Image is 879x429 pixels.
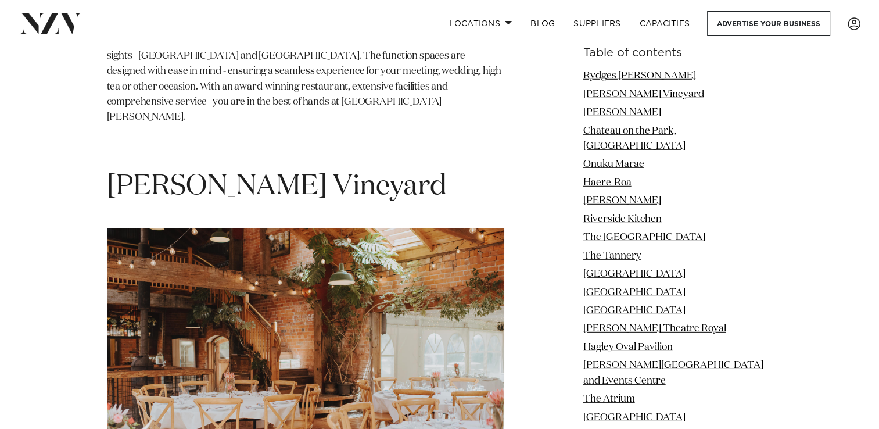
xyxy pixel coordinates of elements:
a: The Tannery [583,251,641,260]
a: Advertise your business [707,11,830,36]
h6: Table of contents [583,47,773,59]
a: [GEOGRAPHIC_DATA] [583,306,686,316]
p: The [PERSON_NAME] is a boutique hotel overlooking [GEOGRAPHIC_DATA]'s landmark sights - [GEOGRAPH... [107,34,504,126]
a: The [GEOGRAPHIC_DATA] [583,233,705,242]
a: Hagley Oval Pavilion [583,342,673,352]
a: Riverside Kitchen [583,214,662,224]
a: Haere-Roa [583,178,632,188]
a: [PERSON_NAME] [583,108,661,117]
a: [PERSON_NAME][GEOGRAPHIC_DATA] and Events Centre [583,360,763,385]
a: Capacities [630,11,699,36]
a: BLOG [521,11,564,36]
a: [GEOGRAPHIC_DATA] [583,412,686,422]
img: nzv-logo.png [19,13,82,34]
a: [PERSON_NAME] [583,196,661,206]
a: Rydges [PERSON_NAME] [583,71,696,81]
a: Ōnuku Marae [583,159,644,169]
a: Locations [440,11,521,36]
a: Chateau on the Park, [GEOGRAPHIC_DATA] [583,126,686,151]
a: [GEOGRAPHIC_DATA] [583,287,686,297]
a: The Atrium [583,394,635,404]
a: SUPPLIERS [564,11,630,36]
span: [PERSON_NAME] Vineyard [107,173,447,201]
a: [PERSON_NAME] Vineyard [583,89,704,99]
a: [GEOGRAPHIC_DATA] [583,269,686,279]
a: [PERSON_NAME] Theatre Royal [583,324,726,334]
